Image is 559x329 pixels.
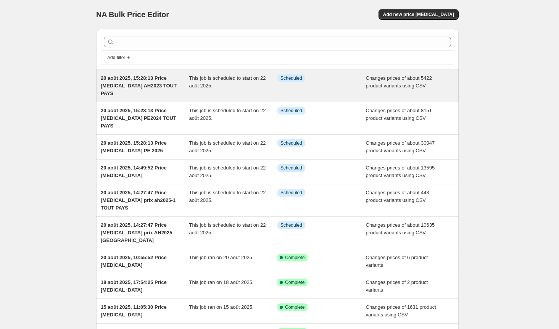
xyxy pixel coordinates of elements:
[366,190,429,203] span: Changes prices of about 443 product variants using CSV
[379,9,459,20] button: Add new price [MEDICAL_DATA]
[189,304,254,310] span: This job ran on 15 août 2025.
[366,165,435,178] span: Changes prices of about 13595 product variants using CSV
[285,255,304,261] span: Complete
[107,55,125,61] span: Add filter
[101,304,167,318] span: 15 août 2025, 11:05:30 Price [MEDICAL_DATA]
[189,190,266,203] span: This job is scheduled to start on 22 août 2025.
[366,279,428,293] span: Changes prices of 2 product variants
[285,304,304,310] span: Complete
[280,165,302,171] span: Scheduled
[383,11,454,18] span: Add new price [MEDICAL_DATA]
[189,75,266,89] span: This job is scheduled to start on 22 août 2025.
[366,140,435,153] span: Changes prices of about 30047 product variants using CSV
[101,255,167,268] span: 20 août 2025, 10:55:52 Price [MEDICAL_DATA]
[189,255,254,260] span: This job ran on 20 août 2025.
[101,140,167,153] span: 20 août 2025, 15:28:13 Price [MEDICAL_DATA] PE 2025
[101,75,177,96] span: 20 août 2025, 15:28:13 Price [MEDICAL_DATA] AH2023 TOUT PAYS
[280,75,302,81] span: Scheduled
[189,140,266,153] span: This job is scheduled to start on 22 août 2025.
[96,10,169,19] span: NA Bulk Price Editor
[189,222,266,235] span: This job is scheduled to start on 22 août 2025.
[101,279,167,293] span: 18 août 2025, 17:54:25 Price [MEDICAL_DATA]
[366,108,432,121] span: Changes prices of about 8151 product variants using CSV
[101,108,176,129] span: 20 août 2025, 15:28:13 Price [MEDICAL_DATA] PE2024 TOUT PAYS
[101,222,172,243] span: 20 août 2025, 14:27:47 Price [MEDICAL_DATA] prix AH2025 [GEOGRAPHIC_DATA]
[189,279,254,285] span: This job ran on 18 août 2025.
[189,108,266,121] span: This job is scheduled to start on 22 août 2025.
[189,165,266,178] span: This job is scheduled to start on 22 août 2025.
[101,165,167,178] span: 20 août 2025, 14:49:52 Price [MEDICAL_DATA]
[366,255,428,268] span: Changes prices of 6 product variants
[366,222,435,235] span: Changes prices of about 10635 product variants using CSV
[366,75,432,89] span: Changes prices of about 5422 product variants using CSV
[280,140,302,146] span: Scheduled
[104,53,134,62] button: Add filter
[366,304,436,318] span: Changes prices of 1631 product variants using CSV
[280,190,302,196] span: Scheduled
[280,108,302,114] span: Scheduled
[101,190,176,211] span: 20 août 2025, 14:27:47 Price [MEDICAL_DATA] prix ah2025-1 TOUT PAYS
[285,279,304,285] span: Complete
[280,222,302,228] span: Scheduled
